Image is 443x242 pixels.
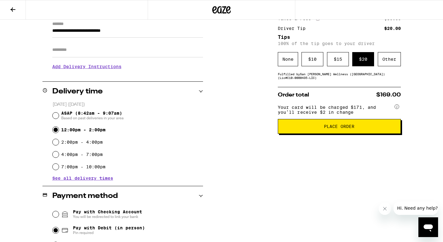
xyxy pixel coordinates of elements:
[418,217,438,237] iframe: Button to launch messaging window
[379,203,391,215] iframe: Close message
[278,119,401,134] button: Place Order
[278,52,298,66] div: None
[352,52,374,66] div: $ 20
[378,52,401,66] div: Other
[52,192,118,200] h2: Payment method
[324,124,354,129] span: Place Order
[73,214,142,219] span: You will be redirected to link your bank
[61,111,124,121] span: ASAP (8:42am - 9:07am)
[393,201,438,215] iframe: Message from company
[278,72,401,80] div: Fulfilled by San [PERSON_NAME] Wellness ([GEOGRAPHIC_DATA]) (Lic# C10-0000435-LIC )
[52,59,203,74] h3: Add Delivery Instructions
[52,74,203,79] p: We'll contact you at [PHONE_NUMBER] when we arrive
[384,16,401,21] div: $50.00
[73,209,142,219] span: Pay with Checking Account
[73,230,145,235] span: Pin required
[278,92,309,98] span: Order total
[61,152,103,157] label: 4:00pm - 7:00pm
[278,35,401,40] h5: Tips
[61,164,106,169] label: 7:00pm - 10:00pm
[52,176,113,180] button: See all delivery times
[53,102,203,108] p: [DATE] ([DATE])
[73,225,145,230] span: Pay with Debit (in person)
[61,140,103,145] label: 2:00pm - 4:00pm
[301,52,323,66] div: $ 10
[61,116,124,121] span: Based on past deliveries in your area
[61,127,106,132] label: 12:00pm - 2:00pm
[327,52,349,66] div: $ 15
[278,26,310,31] div: Driver Tip
[278,103,393,115] span: Your card will be charged $171, and you’ll receive $2 in change
[52,88,103,95] h2: Delivery time
[376,92,401,98] span: $169.00
[384,26,401,31] div: $20.00
[278,41,401,46] p: 100% of the tip goes to your driver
